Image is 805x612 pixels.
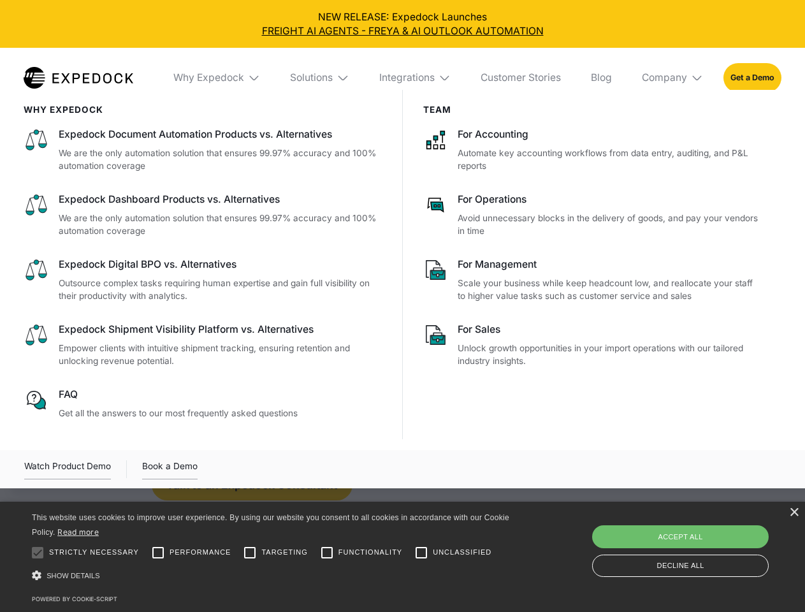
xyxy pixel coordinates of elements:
div: Solutions [280,48,359,108]
a: Read more [57,527,99,537]
a: Expedock Digital BPO vs. AlternativesOutsource complex tasks requiring human expertise and gain f... [24,258,382,303]
div: Company [642,71,687,84]
span: Performance [170,547,231,558]
span: Strictly necessary [49,547,139,558]
p: Outsource complex tasks requiring human expertise and gain full visibility on their productivity ... [59,277,382,303]
div: WHy Expedock [24,105,382,115]
div: For Operations [458,193,761,207]
iframe: Chat Widget [593,474,805,612]
div: Show details [32,567,514,585]
p: Unlock growth opportunities in your import operations with our tailored industry insights. [458,342,761,368]
a: Customer Stories [470,48,570,108]
div: Company [632,48,713,108]
p: Get all the answers to our most frequently asked questions [59,407,382,420]
span: Unclassified [433,547,491,558]
a: For ManagementScale your business while keep headcount low, and reallocate your staff to higher v... [423,258,762,303]
a: For SalesUnlock growth opportunities in your import operations with our tailored industry insights. [423,323,762,368]
a: Blog [581,48,621,108]
div: Expedock Digital BPO vs. Alternatives [59,258,382,272]
div: For Sales [458,323,761,337]
a: Expedock Document Automation Products vs. AlternativesWe are the only automation solution that en... [24,127,382,173]
a: For OperationsAvoid unnecessary blocks in the delivery of goods, and pay your vendors in time [423,193,762,238]
span: Show details [47,572,100,579]
p: Scale your business while keep headcount low, and reallocate your staff to higher value tasks suc... [458,277,761,303]
div: Expedock Shipment Visibility Platform vs. Alternatives [59,323,382,337]
a: Expedock Shipment Visibility Platform vs. AlternativesEmpower clients with intuitive shipment tra... [24,323,382,368]
p: Automate key accounting workflows from data entry, auditing, and P&L reports [458,147,761,173]
p: We are the only automation solution that ensures 99.97% accuracy and 100% automation coverage [59,147,382,173]
span: Functionality [338,547,402,558]
p: Avoid unnecessary blocks in the delivery of goods, and pay your vendors in time [458,212,761,238]
div: Expedock Document Automation Products vs. Alternatives [59,127,382,142]
a: Powered by cookie-script [32,595,117,602]
p: Empower clients with intuitive shipment tracking, ensuring retention and unlocking revenue potent... [59,342,382,368]
div: For Accounting [458,127,761,142]
a: FAQGet all the answers to our most frequently asked questions [24,388,382,419]
a: FREIGHT AI AGENTS - FREYA & AI OUTLOOK AUTOMATION [10,24,795,38]
div: For Management [458,258,761,272]
div: Watch Product Demo [24,459,111,479]
div: Integrations [369,48,461,108]
div: Integrations [379,71,435,84]
span: Targeting [261,547,307,558]
div: Solutions [290,71,333,84]
a: For AccountingAutomate key accounting workflows from data entry, auditing, and P&L reports [423,127,762,173]
div: Team [423,105,762,115]
div: NEW RELEASE: Expedock Launches [10,10,795,38]
div: Why Expedock [163,48,270,108]
span: This website uses cookies to improve user experience. By using our website you consent to all coo... [32,513,509,537]
div: Expedock Dashboard Products vs. Alternatives [59,193,382,207]
a: Book a Demo [142,459,198,479]
a: Expedock Dashboard Products vs. AlternativesWe are the only automation solution that ensures 99.9... [24,193,382,238]
a: open lightbox [24,459,111,479]
a: Get a Demo [723,63,781,92]
div: FAQ [59,388,382,402]
div: Why Expedock [173,71,244,84]
p: We are the only automation solution that ensures 99.97% accuracy and 100% automation coverage [59,212,382,238]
